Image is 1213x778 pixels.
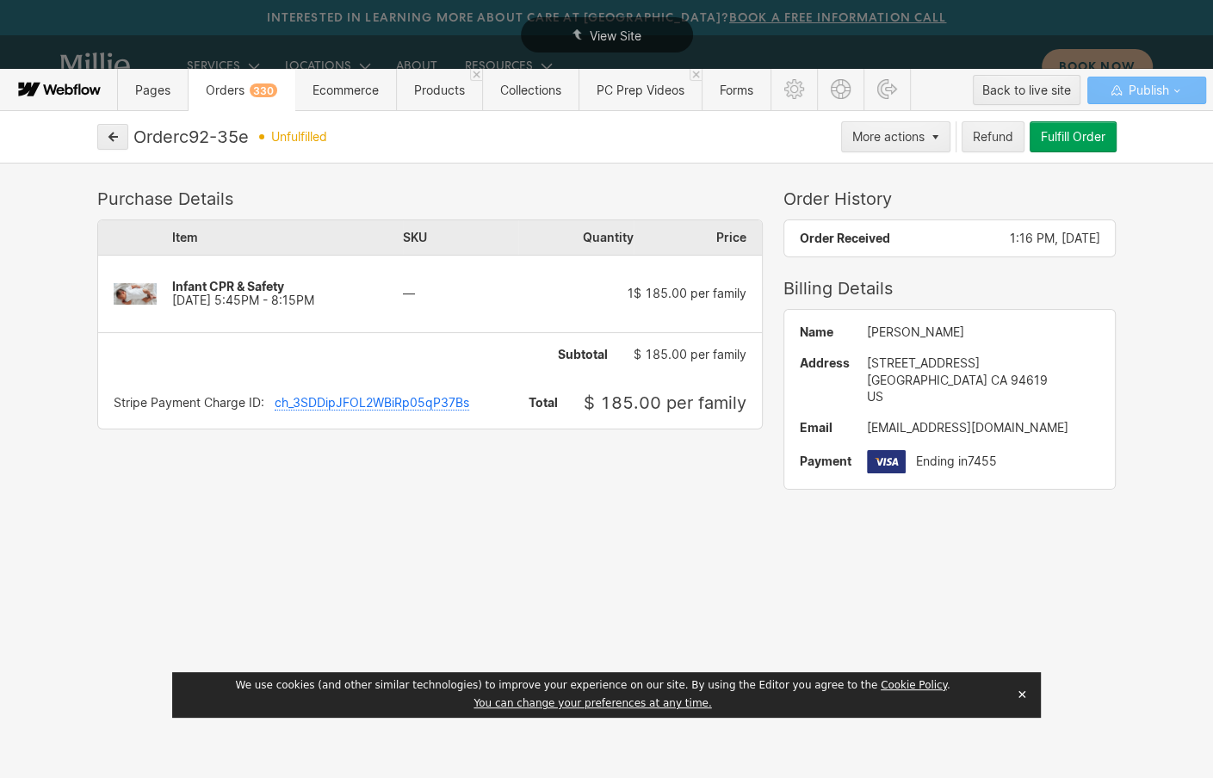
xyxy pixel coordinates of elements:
[133,127,249,147] div: Order c92-35e
[97,188,763,209] div: Purchase Details
[783,188,1117,209] div: Order History
[114,396,264,411] div: Stripe Payment Charge ID:
[313,83,379,97] span: Ecommerce
[973,75,1080,105] button: Back to live site
[403,220,518,255] div: SKU
[841,121,950,152] button: More actions
[867,372,1100,389] div: [GEOGRAPHIC_DATA] CA 94619
[236,679,950,691] span: We use cookies (and other similar technologies) to improve your experience on our site. By using ...
[135,83,170,97] span: Pages
[403,287,518,300] div: —
[1030,121,1117,152] button: Fulfill Order
[1124,77,1168,103] span: Publish
[518,220,634,255] div: Quantity
[470,69,482,81] a: Close 'Products' tab
[867,388,1100,405] div: US
[1087,77,1206,104] button: Publish
[584,392,746,413] span: $ 185.00 per family
[1010,682,1034,707] button: Close
[800,454,851,468] span: Payment
[982,77,1071,103] div: Back to live site
[414,83,465,97] span: Products
[206,83,277,97] span: Orders
[98,268,172,320] img: Infant CPR & Safety
[867,325,1100,339] div: [PERSON_NAME]
[1009,231,1099,245] span: 1:16 PM, [DATE]
[558,348,608,361] span: Subtotal
[783,278,1117,299] div: Billing Details
[500,83,561,97] span: Collections
[690,69,702,81] a: Close 'PC Prep Videos' tab
[518,287,634,300] div: 1
[867,421,1100,435] div: [EMAIL_ADDRESS][DOMAIN_NAME]
[473,697,711,711] button: You can change your preferences at any time.
[916,454,997,468] span: Ending in 7455
[250,83,277,97] div: 330
[529,396,558,410] span: Total
[634,220,762,255] div: Price
[800,355,851,372] span: Address
[881,679,947,691] a: Cookie Policy
[852,130,925,144] div: More actions
[590,28,641,43] span: View Site
[720,83,753,97] span: Forms
[172,220,403,255] div: Item
[271,130,327,144] span: unfulfilled
[800,231,890,245] span: Order Received
[867,355,1100,372] div: [STREET_ADDRESS]
[962,121,1024,152] button: Refund
[973,130,1013,144] div: Refund
[275,396,469,411] div: ch_3SDDipJFOL2WBiRp05qP37Bs
[172,280,403,307] div: [DATE] 5:45PM - 8:15PM
[597,83,684,97] span: PC Prep Videos
[634,286,746,300] span: $ 185.00 per family
[1041,130,1105,144] div: Fulfill Order
[800,325,851,339] span: Name
[800,421,851,435] span: Email
[172,279,284,293] span: Infant CPR & Safety
[634,347,746,361] span: $ 185.00 per family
